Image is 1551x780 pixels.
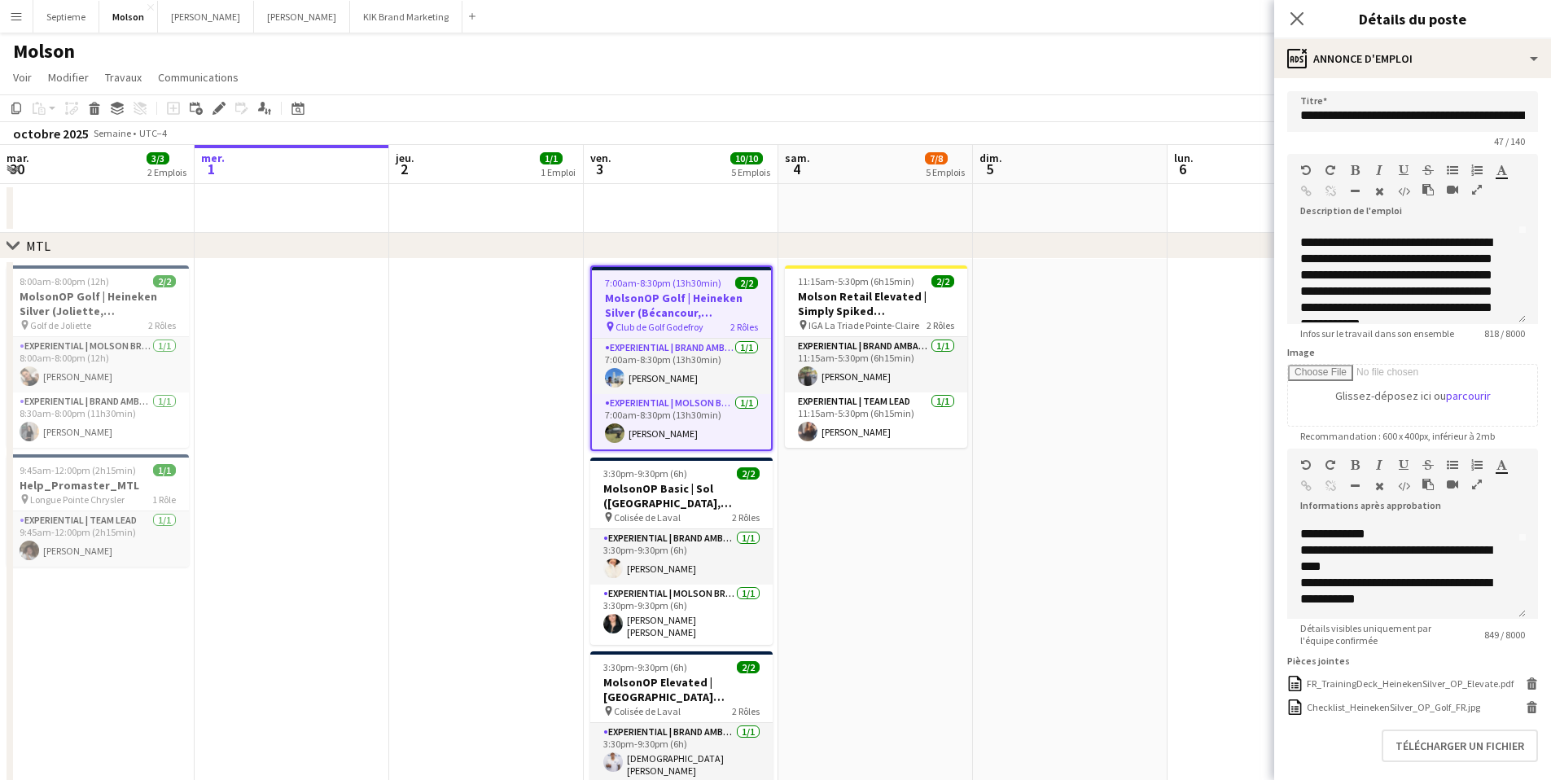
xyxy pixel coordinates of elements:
app-card-role: Experiential | Molson Brand Specialist1/17:00am-8:30pm (13h30min)[PERSON_NAME] [592,394,771,449]
button: Italique [1374,458,1385,471]
h3: MolsonOP Golf | Heineken Silver (Bécancour, [GEOGRAPHIC_DATA]) [592,291,771,320]
h3: MolsonOP Elevated | [GEOGRAPHIC_DATA] ([GEOGRAPHIC_DATA], [GEOGRAPHIC_DATA]) [590,675,773,704]
span: 8:00am-8:00pm (12h) [20,275,109,287]
button: Liste à puces [1447,458,1458,471]
button: Rétablir [1325,458,1336,471]
span: 7/8 [925,152,948,164]
div: Checklist_HeinekenSilver_OP_Golf_FR.jpg [1307,701,1480,713]
div: 5 Emplois [731,166,770,178]
span: Détails visibles uniquement par l'équipe confirmée [1287,622,1471,646]
span: IGA La Triade Pointe-Claire [808,319,919,331]
span: 1/1 [540,152,563,164]
span: Colisée de Laval [614,511,681,524]
button: Coller comme texte brut [1422,478,1434,491]
div: FR_TrainingDeck_HeinekenSilver_OP_Elevate.pdf [1307,677,1514,690]
span: 2/2 [931,275,954,287]
span: Recommandation : 600 x 400px, inférieur à 2mb [1287,430,1508,442]
span: 5 [977,160,1002,178]
span: 47 / 140 [1481,135,1538,147]
span: 2 Rôles [927,319,954,331]
div: 2 Emplois [147,166,186,178]
button: Plein écran [1471,478,1483,491]
h1: Molson [13,39,75,64]
button: Code HTML [1398,480,1409,493]
button: Rétablir [1325,164,1336,177]
app-job-card: 3:30pm-9:30pm (6h)2/2MolsonOP Basic | Sol ([GEOGRAPHIC_DATA], [GEOGRAPHIC_DATA]) Colisée de Laval... [590,458,773,645]
a: Communications [151,67,245,88]
span: 3:30pm-9:30pm (6h) [603,467,687,480]
button: Ligne horizontale [1349,480,1360,493]
a: Voir [7,67,38,88]
button: Effacer la mise en forme [1374,185,1385,198]
span: 3 [588,160,611,178]
span: 1/1 [153,464,176,476]
span: 6 [1172,160,1194,178]
span: Golf de Joliette [30,319,91,331]
a: Modifier [42,67,95,88]
app-card-role: Experiential | Molson Brand Specialist1/18:00am-8:00pm (12h)[PERSON_NAME] [7,337,189,392]
span: 11:15am-5:30pm (6h15min) [798,275,914,287]
button: Gras [1349,164,1360,177]
button: Annuler [1300,164,1312,177]
button: Couleur du texte [1496,458,1507,471]
app-job-card: 11:15am-5:30pm (6h15min)2/2Molson Retail Elevated | Simply Spiked ([GEOGRAPHIC_DATA], [GEOGRAPHIC... [785,265,967,448]
span: 1 [199,160,225,178]
button: Italique [1374,164,1385,177]
span: Modifier [48,70,89,85]
span: 4 [782,160,810,178]
button: Barrer [1422,164,1434,177]
span: lun. [1174,151,1194,165]
app-card-role: Experiential | Brand Ambassador1/17:00am-8:30pm (13h30min)[PERSON_NAME] [592,339,771,394]
span: Infos sur le travail dans son ensemble [1287,327,1467,340]
button: [PERSON_NAME] [158,1,254,33]
span: 1 Rôle [152,493,176,506]
span: Communications [158,70,239,85]
button: Insérer la vidéo [1447,183,1458,196]
div: 1 Emploi [541,166,576,178]
span: 2/2 [737,661,760,673]
h3: MolsonOP Basic | Sol ([GEOGRAPHIC_DATA], [GEOGRAPHIC_DATA]) [590,481,773,511]
span: 2/2 [735,277,758,289]
button: Couleur du texte [1496,164,1507,177]
button: Coller comme texte brut [1422,183,1434,196]
button: Septieme [33,1,99,33]
span: mar. [7,151,29,165]
div: 5 Emplois [926,166,965,178]
div: UTC−4 [139,127,167,139]
span: 9:45am-12:00pm (2h15min) [20,464,136,476]
app-card-role: Experiential | Molson Brand Specialist1/13:30pm-9:30pm (6h)[PERSON_NAME] [PERSON_NAME] [590,585,773,645]
button: Insérer la vidéo [1447,478,1458,491]
span: sam. [785,151,810,165]
div: octobre 2025 [13,125,89,142]
span: 3:30pm-9:30pm (6h) [603,661,687,673]
span: dim. [979,151,1002,165]
h3: Molson Retail Elevated | Simply Spiked ([GEOGRAPHIC_DATA], [GEOGRAPHIC_DATA]) [785,289,967,318]
label: Pièces jointes [1287,655,1350,667]
app-job-card: 9:45am-12:00pm (2h15min)1/1Help_Promaster_MTL Longue Pointe Chrysler1 RôleExperiential | Team Lea... [7,454,189,567]
button: Liste numérotée [1471,458,1483,471]
span: Travaux [105,70,142,85]
span: Longue Pointe Chrysler [30,493,125,506]
div: 8:00am-8:00pm (12h)2/2MolsonOP Golf | Heineken Silver (Joliette, [GEOGRAPHIC_DATA]) Golf de Jolie... [7,265,189,448]
span: 2 Rôles [148,319,176,331]
app-card-role: Experiential | Brand Ambassador1/13:30pm-9:30pm (6h)[PERSON_NAME] [590,529,773,585]
app-card-role: Experiential | Team Lead1/111:15am-5:30pm (6h15min)[PERSON_NAME] [785,392,967,448]
span: 818 / 8000 [1471,327,1538,340]
span: Semaine 40 [92,127,133,151]
span: 7:00am-8:30pm (13h30min) [605,277,721,289]
button: Gras [1349,458,1360,471]
app-job-card: 7:00am-8:30pm (13h30min)2/2MolsonOP Golf | Heineken Silver (Bécancour, [GEOGRAPHIC_DATA]) Club de... [590,265,773,451]
span: 2/2 [153,275,176,287]
button: Annuler [1300,458,1312,471]
h3: Détails du poste [1274,8,1551,29]
button: Molson [99,1,158,33]
span: 2 [393,160,414,178]
button: [PERSON_NAME] [254,1,350,33]
span: Club de Golf Godefroy [616,321,703,333]
div: MTL [26,238,50,254]
span: Voir [13,70,32,85]
span: 30 [4,160,29,178]
button: Ligne horizontale [1349,185,1360,198]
